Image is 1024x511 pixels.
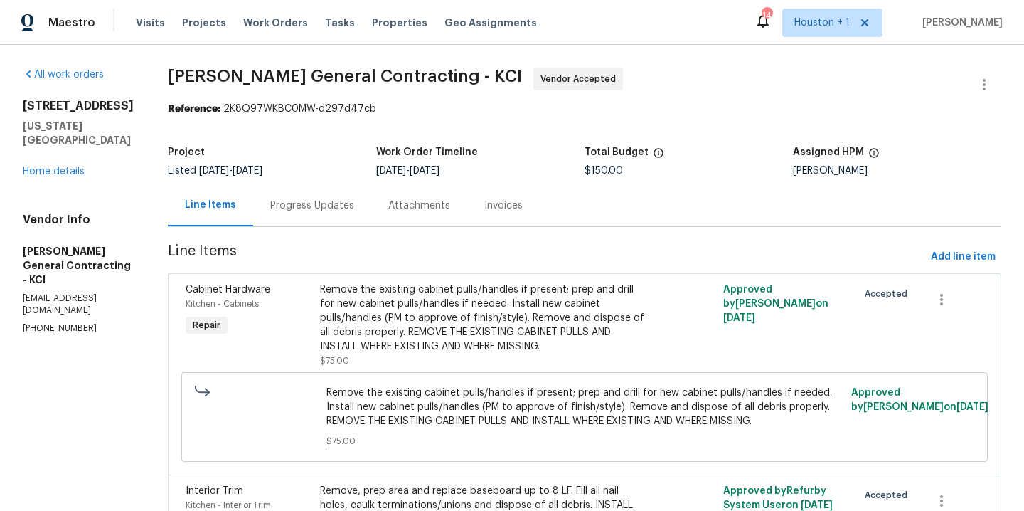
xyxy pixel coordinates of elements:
[48,16,95,30] span: Maestro
[23,213,134,227] h4: Vendor Info
[794,16,850,30] span: Houston + 1
[23,293,134,317] p: [EMAIL_ADDRESS][DOMAIN_NAME]
[168,244,925,270] span: Line Items
[168,166,262,176] span: Listed
[270,199,354,213] div: Progress Updates
[186,285,270,295] span: Cabinet Hardware
[168,68,522,85] span: [PERSON_NAME] General Contracting - KCI
[376,147,478,157] h5: Work Order Timeline
[23,70,104,80] a: All work orders
[865,488,913,502] span: Accepted
[793,147,864,157] h5: Assigned HPM
[376,166,406,176] span: [DATE]
[186,486,243,496] span: Interior Trim
[233,166,262,176] span: [DATE]
[23,244,134,287] h5: [PERSON_NAME] General Contracting - KCI
[925,244,1001,270] button: Add line item
[540,72,622,86] span: Vendor Accepted
[182,16,226,30] span: Projects
[484,199,523,213] div: Invoices
[187,318,226,332] span: Repair
[136,16,165,30] span: Visits
[23,322,134,334] p: [PHONE_NUMBER]
[851,388,988,412] span: Approved by [PERSON_NAME] on
[326,386,843,428] span: Remove the existing cabinet pulls/handles if present; prep and drill for new cabinet pulls/handle...
[325,18,355,28] span: Tasks
[410,166,439,176] span: [DATE]
[186,501,271,510] span: Kitchen - Interior Trim
[653,147,664,166] span: The total cost of line items that have been proposed by Opendoor. This sum includes line items th...
[956,402,988,412] span: [DATE]
[168,102,1001,116] div: 2K8Q97WKBC0MW-d297d47cb
[917,16,1003,30] span: [PERSON_NAME]
[388,199,450,213] div: Attachments
[793,166,1001,176] div: [PERSON_NAME]
[320,283,648,354] div: Remove the existing cabinet pulls/handles if present; prep and drill for new cabinet pulls/handle...
[376,166,439,176] span: -
[723,486,833,510] span: Approved by Refurby System User on
[168,104,220,114] b: Reference:
[372,16,427,30] span: Properties
[23,167,85,177] a: Home details
[185,198,236,212] div: Line Items
[931,248,996,266] span: Add line item
[723,313,755,323] span: [DATE]
[23,99,134,113] h2: [STREET_ADDRESS]
[444,16,537,30] span: Geo Assignments
[762,9,772,23] div: 14
[199,166,262,176] span: -
[865,287,913,301] span: Accepted
[168,147,205,157] h5: Project
[243,16,308,30] span: Work Orders
[585,166,623,176] span: $150.00
[585,147,649,157] h5: Total Budget
[326,434,843,448] span: $75.00
[801,500,833,510] span: [DATE]
[186,300,259,308] span: Kitchen - Cabinets
[723,285,828,323] span: Approved by [PERSON_NAME] on
[868,147,880,166] span: The hpm assigned to this work order.
[199,166,229,176] span: [DATE]
[23,119,134,147] h5: [US_STATE][GEOGRAPHIC_DATA]
[320,357,349,365] span: $75.00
